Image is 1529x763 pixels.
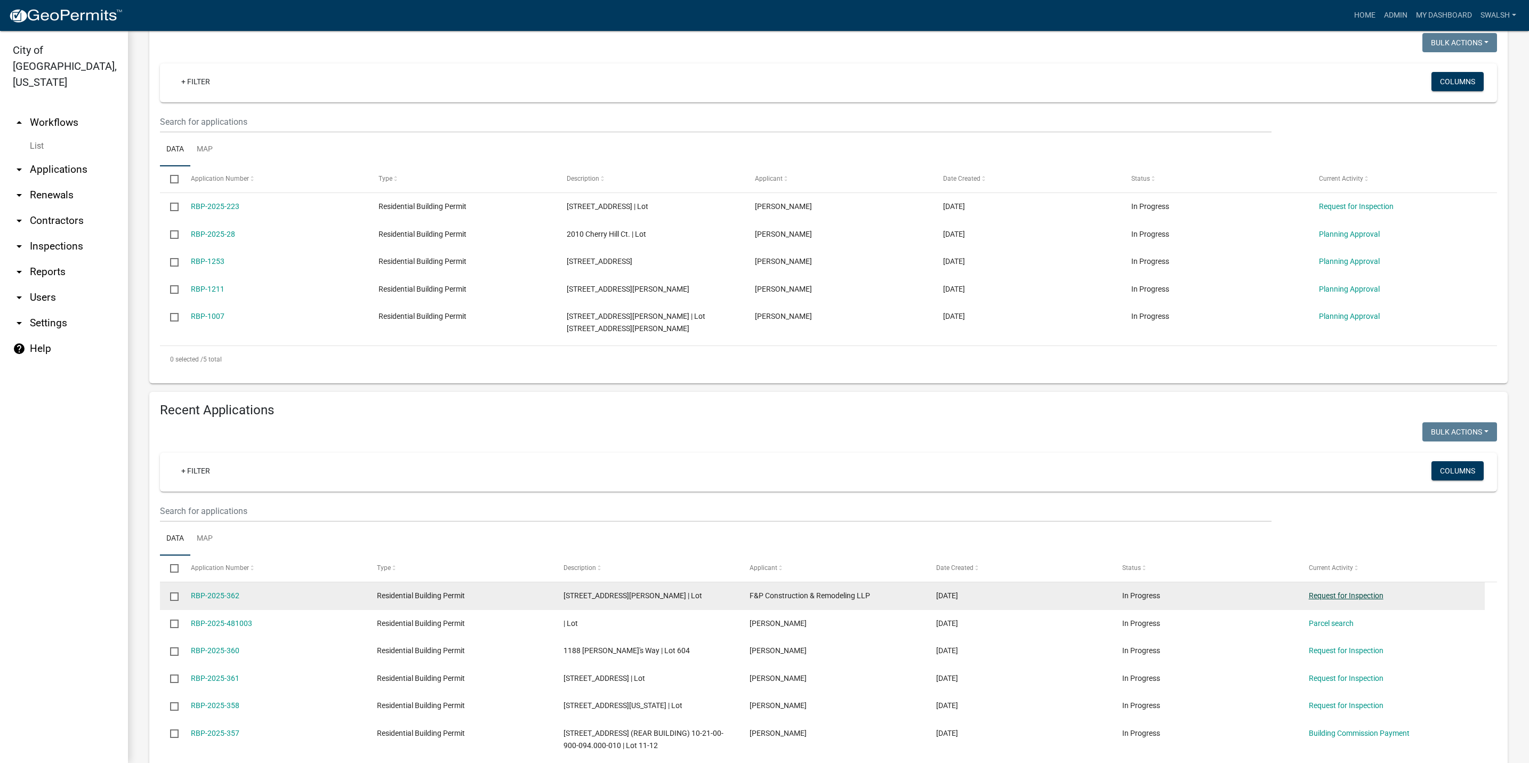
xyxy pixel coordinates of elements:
[13,266,26,278] i: arrow_drop_down
[564,701,682,710] span: 740 Mechanic Street Jeffersonville Indiana 47130 | Lot
[564,619,578,628] span: | Lot
[926,556,1112,581] datatable-header-cell: Date Created
[936,619,958,628] span: 09/19/2025
[1431,72,1484,91] button: Columns
[755,202,812,211] span: Shelby Walsh
[190,133,219,167] a: Map
[191,646,239,655] a: RBP-2025-360
[936,591,958,600] span: 09/19/2025
[755,285,812,293] span: Madison McGuigan
[160,111,1272,133] input: Search for applications
[377,619,465,628] span: Residential Building Permit
[191,312,224,320] a: RBP-1007
[750,646,807,655] span: Stacy
[564,646,690,655] span: 1188 Dustin's Way | Lot 604
[191,230,235,238] a: RBP-2025-28
[180,166,368,192] datatable-header-cell: Application Number
[1319,257,1380,266] a: Planning Approval
[379,230,466,238] span: Residential Building Permit
[1122,674,1160,682] span: In Progress
[1309,166,1497,192] datatable-header-cell: Current Activity
[1131,230,1169,238] span: In Progress
[943,202,965,211] span: 06/12/2025
[160,133,190,167] a: Data
[191,674,239,682] a: RBP-2025-361
[191,701,239,710] a: RBP-2025-358
[191,202,239,211] a: RBP-2025-223
[936,564,973,572] span: Date Created
[1131,175,1150,182] span: Status
[936,674,958,682] span: 09/19/2025
[191,257,224,266] a: RBP-1253
[1319,230,1380,238] a: Planning Approval
[567,285,689,293] span: 1952 Fisher Lane | Lot 13
[377,591,465,600] span: Residential Building Permit
[750,729,807,737] span: DAVID KREBS
[936,729,958,737] span: 09/17/2025
[943,175,980,182] span: Date Created
[936,701,958,710] span: 09/18/2025
[1122,646,1160,655] span: In Progress
[13,342,26,355] i: help
[13,163,26,176] i: arrow_drop_down
[553,556,739,581] datatable-header-cell: Description
[750,701,807,710] span: Steven Wayne Johnson
[368,166,557,192] datatable-header-cell: Type
[564,729,723,750] span: 108 Myrtle St. (REAR BUILDING) 10-21-00-900-094.000-010 | Lot 11-12
[567,202,648,211] span: 924 Meigs Avenue | Lot
[1422,422,1497,441] button: Bulk Actions
[567,175,599,182] span: Description
[1122,591,1160,600] span: In Progress
[379,175,392,182] span: Type
[564,564,596,572] span: Description
[1122,619,1160,628] span: In Progress
[191,619,252,628] a: RBP-2025-481003
[173,461,219,480] a: + Filter
[1309,701,1383,710] a: Request for Inspection
[160,166,180,192] datatable-header-cell: Select
[379,285,466,293] span: Residential Building Permit
[1319,202,1394,211] a: Request for Inspection
[1122,729,1160,737] span: In Progress
[191,564,249,572] span: Application Number
[367,556,553,581] datatable-header-cell: Type
[13,116,26,129] i: arrow_drop_up
[13,291,26,304] i: arrow_drop_down
[173,72,219,91] a: + Filter
[377,646,465,655] span: Residential Building Permit
[755,257,812,266] span: Robyn Wall
[1298,556,1485,581] datatable-header-cell: Current Activity
[739,556,926,581] datatable-header-cell: Applicant
[379,257,466,266] span: Residential Building Permit
[567,230,646,238] span: 2010 Cherry Hill Ct. | Lot
[377,701,465,710] span: Residential Building Permit
[1309,674,1383,682] a: Request for Inspection
[1431,461,1484,480] button: Columns
[750,564,777,572] span: Applicant
[933,166,1121,192] datatable-header-cell: Date Created
[377,564,391,572] span: Type
[160,346,1497,373] div: 5 total
[377,674,465,682] span: Residential Building Permit
[180,556,367,581] datatable-header-cell: Application Number
[1476,5,1520,26] a: swalsh
[170,356,203,363] span: 0 selected /
[755,175,783,182] span: Applicant
[943,312,965,320] span: 03/05/2024
[160,500,1272,522] input: Search for applications
[191,591,239,600] a: RBP-2025-362
[1309,564,1353,572] span: Current Activity
[1422,33,1497,52] button: Bulk Actions
[1121,166,1309,192] datatable-header-cell: Status
[13,189,26,202] i: arrow_drop_down
[377,729,465,737] span: Residential Building Permit
[191,175,249,182] span: Application Number
[13,240,26,253] i: arrow_drop_down
[1319,312,1380,320] a: Planning Approval
[160,403,1497,418] h4: Recent Applications
[1122,701,1160,710] span: In Progress
[755,230,812,238] span: Danielle M. Bowen
[160,522,190,556] a: Data
[13,214,26,227] i: arrow_drop_down
[745,166,933,192] datatable-header-cell: Applicant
